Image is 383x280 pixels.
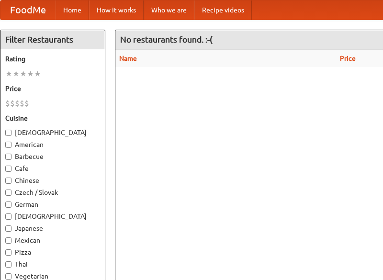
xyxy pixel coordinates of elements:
input: Pizza [5,249,11,256]
h4: Filter Restaurants [0,30,105,49]
label: Pizza [5,247,100,257]
input: Japanese [5,225,11,232]
li: $ [15,98,20,109]
label: Czech / Slovak [5,188,100,197]
li: ★ [12,68,20,79]
li: $ [5,98,10,109]
a: Who we are [144,0,194,20]
label: German [5,200,100,209]
a: Home [56,0,89,20]
input: Cafe [5,166,11,172]
label: American [5,140,100,149]
li: ★ [34,68,41,79]
li: $ [10,98,15,109]
label: Thai [5,259,100,269]
ng-pluralize: No restaurants found. :-( [120,35,213,44]
li: $ [24,98,29,109]
input: American [5,142,11,148]
li: ★ [5,68,12,79]
label: Chinese [5,176,100,185]
a: Price [340,55,356,62]
li: ★ [27,68,34,79]
input: Barbecue [5,154,11,160]
input: Vegetarian [5,273,11,280]
label: [DEMOGRAPHIC_DATA] [5,212,100,221]
input: Czech / Slovak [5,190,11,196]
input: German [5,202,11,208]
input: [DEMOGRAPHIC_DATA] [5,130,11,136]
input: [DEMOGRAPHIC_DATA] [5,213,11,220]
li: $ [20,98,24,109]
a: How it works [89,0,144,20]
h5: Rating [5,54,100,64]
a: Name [119,55,137,62]
a: FoodMe [0,0,56,20]
label: Cafe [5,164,100,173]
label: [DEMOGRAPHIC_DATA] [5,128,100,137]
input: Thai [5,261,11,268]
label: Japanese [5,224,100,233]
input: Chinese [5,178,11,184]
h5: Cuisine [5,113,100,123]
label: Barbecue [5,152,100,161]
h5: Price [5,84,100,93]
li: ★ [20,68,27,79]
a: Recipe videos [194,0,252,20]
label: Mexican [5,235,100,245]
input: Mexican [5,237,11,244]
